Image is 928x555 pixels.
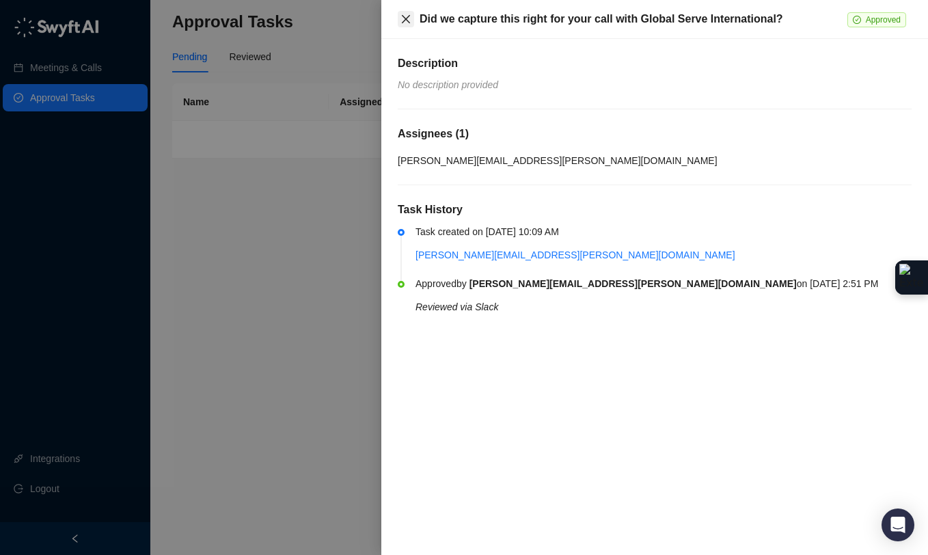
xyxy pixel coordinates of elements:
div: Did we capture this right for your call with Global Serve International? [420,11,847,27]
span: Task created on [DATE] 10:09 AM [415,226,559,237]
span: close [400,14,411,25]
span: check-circle [853,16,861,24]
b: [PERSON_NAME][EMAIL_ADDRESS][PERSON_NAME][DOMAIN_NAME] [469,278,797,289]
div: Open Intercom Messenger [882,509,914,541]
a: [PERSON_NAME][EMAIL_ADDRESS][PERSON_NAME][DOMAIN_NAME] [415,249,735,260]
span: Approved by on [DATE] 2:51 PM [415,278,878,289]
img: Extension Icon [899,264,924,291]
h5: Assignees ( 1 ) [398,126,912,142]
h5: Description [398,55,912,72]
h5: Task History [398,202,912,218]
span: [PERSON_NAME][EMAIL_ADDRESS][PERSON_NAME][DOMAIN_NAME] [398,155,718,166]
i: Reviewed via Slack [415,301,498,312]
span: Approved [866,15,901,25]
i: No description provided [398,79,498,90]
button: Close [398,11,414,27]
